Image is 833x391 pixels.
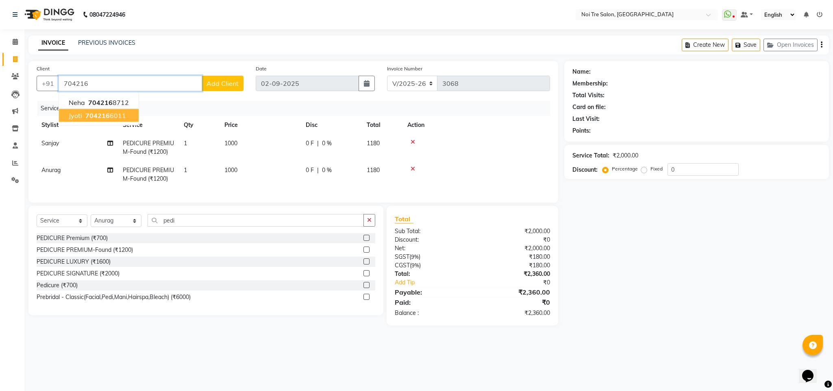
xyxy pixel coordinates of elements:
[21,3,76,26] img: logo
[301,116,362,134] th: Disc
[184,140,187,147] span: 1
[389,287,472,297] div: Payable:
[572,166,598,174] div: Discount:
[317,139,319,148] span: |
[322,166,332,175] span: 0 %
[472,270,556,278] div: ₹2,360.00
[37,234,108,242] div: PEDICURE Premium (₹700)
[85,111,110,120] span: 704216
[306,166,314,175] span: 0 F
[37,269,120,278] div: PEDICURE SIGNATURE (₹2000)
[37,116,118,134] th: Stylist
[472,287,556,297] div: ₹2,360.00
[224,140,237,147] span: 1000
[472,236,556,244] div: ₹0
[402,116,550,134] th: Action
[395,215,413,223] span: Total
[367,166,380,174] span: 1180
[41,166,61,174] span: Anurag
[572,103,606,111] div: Card on file:
[650,165,663,173] label: Fixed
[395,253,409,260] span: SGST
[322,139,332,148] span: 0 %
[472,297,556,307] div: ₹0
[37,293,191,301] div: Prebridal - Classic(Facial,Pedi,Mani,Hairspa,Bleach) (₹6000)
[395,262,410,269] span: CGST
[202,76,244,91] button: Add Client
[472,253,556,261] div: ₹180.00
[367,140,380,147] span: 1180
[84,111,126,120] ngb-highlight: 6011
[89,3,125,26] b: 08047224946
[87,98,129,107] ngb-highlight: 8712
[799,358,825,383] iframe: chat widget
[88,98,113,107] span: 704216
[220,116,301,134] th: Price
[572,151,609,160] div: Service Total:
[572,127,591,135] div: Points:
[224,166,237,174] span: 1000
[37,65,50,72] label: Client
[123,166,174,182] span: PEDICURE PREMIUM-Found (₹1200)
[763,39,818,51] button: Open Invoices
[389,309,472,317] div: Balance :
[256,65,267,72] label: Date
[612,165,638,173] label: Percentage
[59,76,202,91] input: Search by Name/Mobile/Email/Code
[37,281,78,290] div: Pedicure (₹700)
[682,39,729,51] button: Create New
[69,111,82,120] span: jyoti
[572,91,605,100] div: Total Visits:
[306,139,314,148] span: 0 F
[732,39,760,51] button: Save
[389,297,472,307] div: Paid:
[37,246,133,254] div: PEDICURE PREMIUM-Found (₹1200)
[613,151,638,160] div: ₹2,000.00
[37,101,556,116] div: Services
[179,116,220,134] th: Qty
[572,79,608,88] div: Membership:
[572,68,591,76] div: Name:
[41,140,59,147] span: Sanjay
[207,79,239,87] span: Add Client
[572,115,600,123] div: Last Visit:
[387,65,422,72] label: Invoice Number
[389,227,472,236] div: Sub Total:
[69,98,85,107] span: Neha
[118,116,179,134] th: Service
[123,140,174,155] span: PEDICURE PREMIUM-Found (₹1200)
[148,214,364,227] input: Search or Scan
[389,270,472,278] div: Total:
[472,261,556,270] div: ₹180.00
[37,76,59,91] button: +91
[389,244,472,253] div: Net:
[362,116,402,134] th: Total
[38,36,68,50] a: INVOICE
[389,278,486,287] a: Add Tip
[78,39,135,46] a: PREVIOUS INVOICES
[389,253,472,261] div: ( )
[472,244,556,253] div: ₹2,000.00
[37,258,111,266] div: PEDICURE LUXURY (₹1600)
[184,166,187,174] span: 1
[411,253,419,260] span: 9%
[411,262,419,269] span: 9%
[472,227,556,236] div: ₹2,000.00
[389,236,472,244] div: Discount:
[389,261,472,270] div: ( )
[317,166,319,175] span: |
[472,309,556,317] div: ₹2,360.00
[486,278,556,287] div: ₹0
